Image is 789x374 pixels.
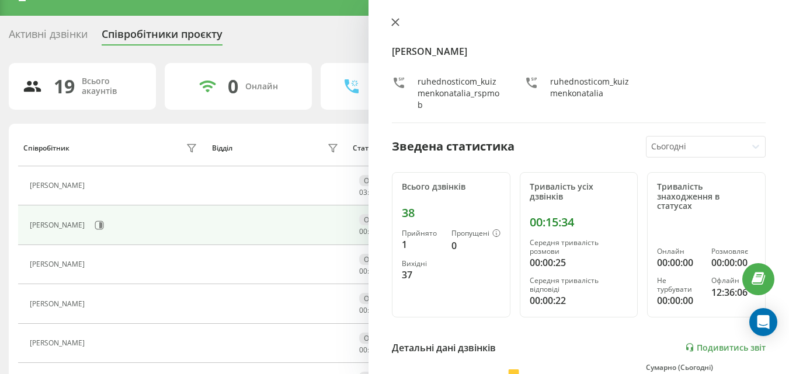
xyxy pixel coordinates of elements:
[402,206,500,220] div: 38
[82,76,142,96] div: Всього акаунтів
[749,308,777,336] div: Open Intercom Messenger
[711,256,756,270] div: 00:00:00
[711,277,756,285] div: Офлайн
[711,247,756,256] div: Розмовляє
[359,254,397,265] div: Офлайн
[359,188,387,197] div: : :
[550,76,634,111] div: ruhednosticom_kuizmenkonatalia
[30,300,88,308] div: [PERSON_NAME]
[54,75,75,97] div: 19
[359,306,387,314] div: : :
[30,260,88,268] div: [PERSON_NAME]
[451,229,500,239] div: Пропущені
[9,28,88,46] div: Активні дзвінки
[451,239,500,253] div: 0
[530,293,628,307] div: 00:00:22
[657,247,701,256] div: Онлайн
[359,346,387,354] div: : :
[392,341,496,355] div: Детальні дані дзвінків
[102,28,223,46] div: Співробітники проєкту
[359,175,397,186] div: Офлайн
[402,229,442,237] div: Прийнято
[418,76,501,111] div: ruhednosticom_kuizmenkonatalia_rspmob
[530,182,628,202] div: Тривалість усіх дзвінків
[228,75,238,97] div: 0
[359,305,367,315] span: 00
[353,144,376,152] div: Статус
[359,214,397,225] div: Офлайн
[402,268,442,282] div: 37
[392,138,515,155] div: Зведена статистика
[646,363,766,372] div: Сумарно (Сьогодні)
[402,237,442,251] div: 1
[30,181,88,190] div: [PERSON_NAME]
[657,277,701,293] div: Не турбувати
[530,215,628,229] div: 00:15:34
[530,277,628,293] div: Середня тривалість відповіді
[657,256,701,270] div: 00:00:00
[359,333,397,344] div: Офлайн
[245,82,278,92] div: Онлайн
[711,285,756,299] div: 12:36:06
[657,182,756,211] div: Тривалість знаходження в статусах
[530,256,628,270] div: 00:00:25
[30,221,88,229] div: [PERSON_NAME]
[359,267,387,275] div: : :
[402,260,442,268] div: Вихідні
[392,44,766,58] h4: [PERSON_NAME]
[402,182,500,192] div: Всього дзвінків
[685,342,766,352] a: Подивитись звіт
[657,293,701,307] div: 00:00:00
[359,293,397,304] div: Офлайн
[359,266,367,276] span: 00
[530,239,628,256] div: Середня тривалість розмови
[23,144,69,152] div: Співробітник
[359,345,367,355] span: 00
[359,226,367,236] span: 00
[359,228,387,236] div: : :
[30,339,88,347] div: [PERSON_NAME]
[359,187,367,197] span: 03
[212,144,232,152] div: Відділ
